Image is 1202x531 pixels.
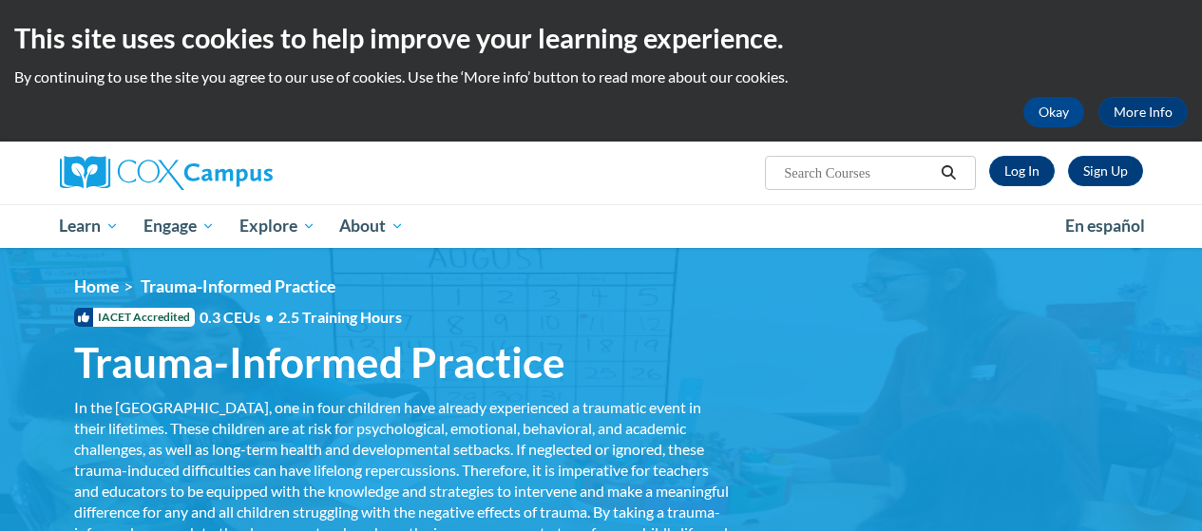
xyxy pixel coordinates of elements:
[278,308,402,326] span: 2.5 Training Hours
[46,204,1157,248] div: Main menu
[143,215,215,237] span: Engage
[934,161,963,184] button: Search
[1023,97,1084,127] button: Okay
[14,19,1188,57] h2: This site uses cookies to help improve your learning experience.
[1126,455,1187,516] iframe: Button to launch messaging window
[1098,97,1188,127] a: More Info
[74,337,565,388] span: Trauma-Informed Practice
[141,276,335,296] span: Trauma-Informed Practice
[265,308,274,326] span: •
[60,156,273,190] img: Cox Campus
[1053,206,1157,246] a: En español
[74,308,195,327] span: IACET Accredited
[327,204,416,248] a: About
[59,215,119,237] span: Learn
[131,204,227,248] a: Engage
[782,161,934,184] input: Search Courses
[989,156,1055,186] a: Log In
[74,276,119,296] a: Home
[14,66,1188,87] p: By continuing to use the site you agree to our use of cookies. Use the ‘More info’ button to read...
[60,156,402,190] a: Cox Campus
[200,307,402,328] span: 0.3 CEUs
[1065,216,1145,236] span: En español
[227,204,328,248] a: Explore
[1068,156,1143,186] a: Register
[339,215,404,237] span: About
[239,215,315,237] span: Explore
[48,204,132,248] a: Learn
